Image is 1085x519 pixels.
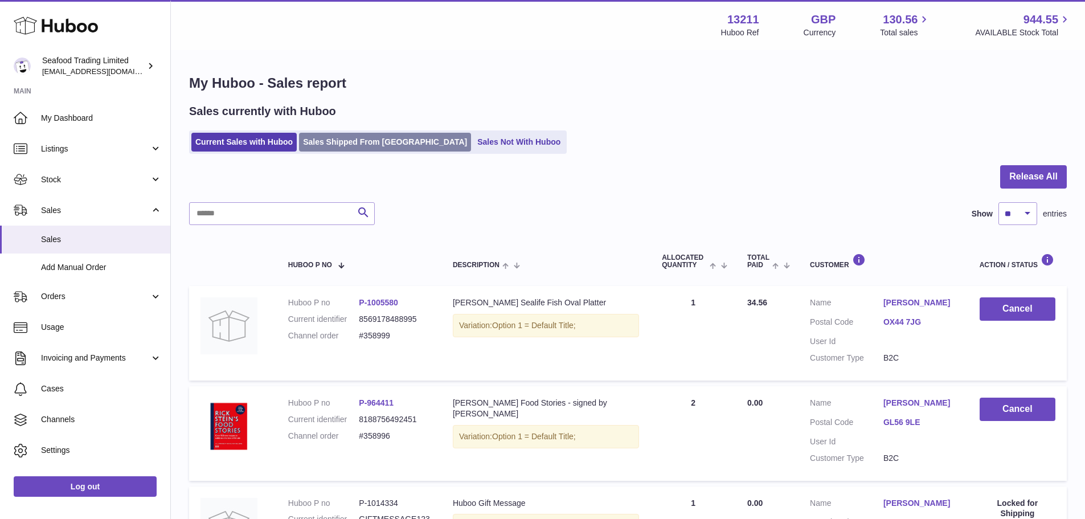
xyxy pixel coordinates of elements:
span: Usage [41,322,162,333]
span: 130.56 [883,12,918,27]
span: Option 1 = Default Title; [492,321,576,330]
div: Variation: [453,314,639,337]
img: no-photo.jpg [200,297,257,354]
strong: 13211 [727,12,759,27]
a: Sales Not With Huboo [473,133,564,152]
span: Listings [41,144,150,154]
div: Seafood Trading Limited [42,55,145,77]
dt: Name [810,498,883,512]
dt: Current identifier [288,414,359,425]
div: Customer [810,254,957,269]
dt: Postal Code [810,317,883,330]
dt: User Id [810,336,883,347]
span: Total paid [747,254,769,269]
a: P-964411 [359,398,394,407]
a: Current Sales with Huboo [191,133,297,152]
a: 130.56 Total sales [880,12,931,38]
a: 944.55 AVAILABLE Stock Total [975,12,1071,38]
img: internalAdmin-13211@internal.huboo.com [14,58,31,75]
dd: P-1014334 [359,498,430,509]
a: Log out [14,476,157,497]
span: Cases [41,383,162,394]
span: Invoicing and Payments [41,353,150,363]
span: Sales [41,205,150,216]
dt: Customer Type [810,353,883,363]
dt: Customer Type [810,453,883,464]
button: Cancel [980,297,1055,321]
a: P-1005580 [359,298,398,307]
dt: Current identifier [288,314,359,325]
td: 2 [650,386,736,481]
span: Huboo P no [288,261,332,269]
h1: My Huboo - Sales report [189,74,1067,92]
dd: #358996 [359,431,430,442]
a: Sales Shipped From [GEOGRAPHIC_DATA] [299,133,471,152]
span: ALLOCATED Quantity [662,254,707,269]
dd: #358999 [359,330,430,341]
span: Settings [41,445,162,456]
label: Show [972,209,993,219]
dd: 8188756492451 [359,414,430,425]
span: Add Manual Order [41,262,162,273]
div: Variation: [453,425,639,448]
td: 1 [650,286,736,381]
span: Option 1 = Default Title; [492,432,576,441]
div: [PERSON_NAME] Food Stories - signed by [PERSON_NAME] [453,398,639,419]
span: Sales [41,234,162,245]
img: RickStein_sFoodStoriesBook.jpg [200,398,257,455]
span: [EMAIL_ADDRESS][DOMAIN_NAME] [42,67,167,76]
span: Description [453,261,499,269]
span: 0.00 [747,398,763,407]
div: Currency [804,27,836,38]
dt: Huboo P no [288,297,359,308]
span: entries [1043,209,1067,219]
dt: Name [810,297,883,311]
dt: Name [810,398,883,411]
span: My Dashboard [41,113,162,124]
dd: B2C [883,453,957,464]
a: [PERSON_NAME] [883,297,957,308]
div: Huboo Ref [721,27,759,38]
div: Action / Status [980,254,1055,269]
strong: GBP [811,12,836,27]
dt: Huboo P no [288,498,359,509]
span: 0.00 [747,498,763,508]
span: Stock [41,174,150,185]
span: 34.56 [747,298,767,307]
span: 944.55 [1023,12,1058,27]
h2: Sales currently with Huboo [189,104,336,119]
span: Orders [41,291,150,302]
dt: Channel order [288,330,359,341]
dd: B2C [883,353,957,363]
dt: Channel order [288,431,359,442]
button: Cancel [980,398,1055,421]
a: [PERSON_NAME] [883,398,957,408]
span: Channels [41,414,162,425]
div: [PERSON_NAME] Sealife Fish Oval Platter [453,297,639,308]
div: Huboo Gift Message [453,498,639,509]
a: GL56 9LE [883,417,957,428]
dt: Huboo P no [288,398,359,408]
a: OX44 7JG [883,317,957,328]
a: [PERSON_NAME] [883,498,957,509]
span: AVAILABLE Stock Total [975,27,1071,38]
dt: User Id [810,436,883,447]
dd: 8569178488995 [359,314,430,325]
span: Total sales [880,27,931,38]
dt: Postal Code [810,417,883,431]
button: Release All [1000,165,1067,189]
